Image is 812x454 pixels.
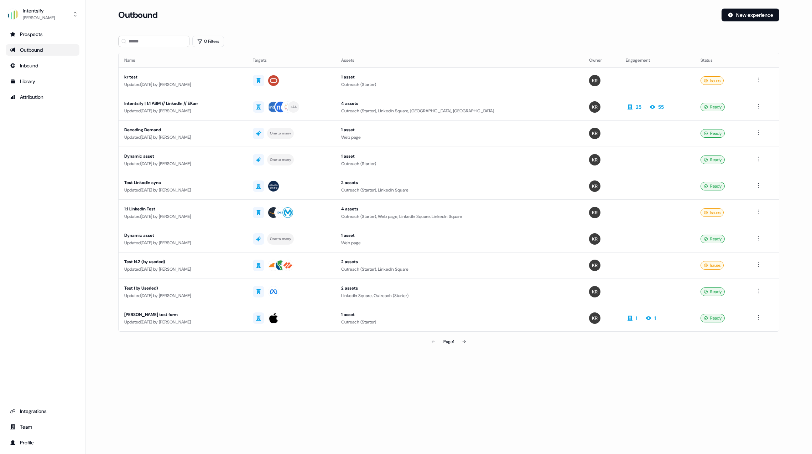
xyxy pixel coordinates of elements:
[341,134,578,141] div: Web page
[589,286,600,297] img: Kenna
[290,104,297,110] div: + 44
[589,75,600,86] img: Kenna
[192,36,224,47] button: 0 Filters
[10,78,75,85] div: Library
[701,76,724,85] div: Issues
[589,233,600,245] img: Kenna
[6,29,79,40] a: Go to prospects
[701,129,725,138] div: Ready
[701,261,724,270] div: Issues
[6,76,79,87] a: Go to templates
[6,60,79,71] a: Go to Inbound
[124,153,241,160] div: Dynamic asset
[701,208,724,217] div: Issues
[124,187,241,194] div: Updated [DATE] by [PERSON_NAME]
[335,53,584,67] th: Assets
[10,31,75,38] div: Prospects
[124,311,241,318] div: [PERSON_NAME] test form
[124,81,241,88] div: Updated [DATE] by [PERSON_NAME]
[341,205,578,213] div: 4 assets
[341,239,578,246] div: Web page
[443,338,454,345] div: Page 1
[10,423,75,430] div: Team
[23,14,55,21] div: [PERSON_NAME]
[124,179,241,186] div: Test LinkedIn sync
[341,213,578,220] div: Outreach (Starter), Web page, LinkedIn Square, LinkedIn Square
[341,318,578,326] div: Outreach (Starter)
[10,62,75,69] div: Inbound
[589,154,600,165] img: Kenna
[589,312,600,324] img: Kenna
[589,180,600,192] img: Kenna
[341,292,578,299] div: LinkedIn Square, Outreach (Starter)
[701,182,725,190] div: Ready
[124,285,241,292] div: Test (by Userled)
[658,103,664,111] div: 55
[124,107,241,114] div: Updated [DATE] by [PERSON_NAME]
[124,232,241,239] div: Dynamic asset
[341,126,578,133] div: 1 asset
[6,437,79,448] a: Go to profile
[124,160,241,167] div: Updated [DATE] by [PERSON_NAME]
[341,100,578,107] div: 4 assets
[124,239,241,246] div: Updated [DATE] by [PERSON_NAME]
[341,160,578,167] div: Outreach (Starter)
[6,91,79,103] a: Go to attribution
[341,187,578,194] div: Outreach (Starter), LinkedIn Square
[341,153,578,160] div: 1 asset
[124,205,241,213] div: 1:1 LinkedIn Test
[341,232,578,239] div: 1 asset
[124,292,241,299] div: Updated [DATE] by [PERSON_NAME]
[270,157,291,163] div: One to many
[6,421,79,433] a: Go to team
[10,439,75,446] div: Profile
[23,7,55,14] div: Intentsify
[589,101,600,113] img: Kenna
[10,408,75,415] div: Integrations
[620,53,695,67] th: Engagement
[124,266,241,273] div: Updated [DATE] by [PERSON_NAME]
[636,103,641,111] div: 25
[701,235,725,243] div: Ready
[124,73,241,81] div: kr test
[589,260,600,271] img: Kenna
[589,207,600,218] img: Kenna
[124,134,241,141] div: Updated [DATE] by [PERSON_NAME]
[589,128,600,139] img: Kenna
[341,285,578,292] div: 2 assets
[10,93,75,101] div: Attribution
[119,53,247,67] th: Name
[124,213,241,220] div: Updated [DATE] by [PERSON_NAME]
[124,126,241,133] div: Decoding Demand
[270,130,291,137] div: One to many
[124,258,241,265] div: Test N.2 (by userled)
[701,103,725,111] div: Ready
[118,10,157,20] h3: Outbound
[247,53,335,67] th: Targets
[341,73,578,81] div: 1 asset
[654,315,656,322] div: 1
[341,81,578,88] div: Outreach (Starter)
[341,311,578,318] div: 1 asset
[701,287,725,296] div: Ready
[701,155,725,164] div: Ready
[6,6,79,23] button: Intentsify[PERSON_NAME]
[341,258,578,265] div: 2 assets
[6,405,79,417] a: Go to integrations
[124,318,241,326] div: Updated [DATE] by [PERSON_NAME]
[10,46,75,53] div: Outbound
[341,266,578,273] div: Outreach (Starter), LinkedIn Square
[124,100,241,107] div: Intentsify | 1:1 ABM // LinkedIn // EKarr
[636,315,637,322] div: 1
[341,179,578,186] div: 2 assets
[6,44,79,56] a: Go to outbound experience
[701,314,725,322] div: Ready
[270,236,291,242] div: One to many
[722,9,779,21] button: New experience
[695,53,749,67] th: Status
[583,53,620,67] th: Owner
[341,107,578,114] div: Outreach (Starter), LinkedIn Square, [GEOGRAPHIC_DATA], [GEOGRAPHIC_DATA]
